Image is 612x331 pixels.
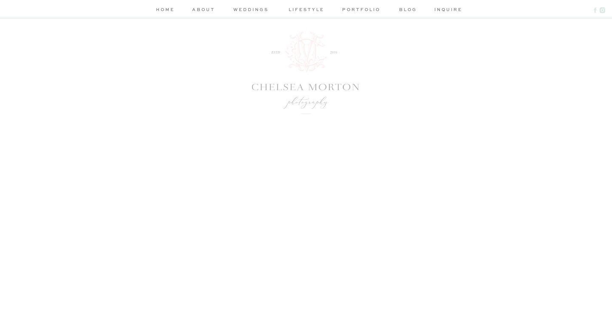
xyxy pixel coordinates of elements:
a: lifestyle [286,6,326,15]
a: home [154,6,176,15]
a: weddings [231,6,271,15]
a: blog [396,6,420,15]
a: inquire [434,6,459,15]
a: portfolio [341,6,381,15]
a: about [191,6,216,15]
